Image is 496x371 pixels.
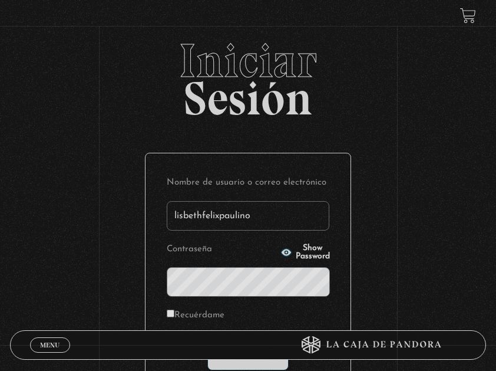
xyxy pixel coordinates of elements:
span: Cerrar [36,352,64,360]
label: Contraseña [167,241,277,258]
label: Recuérdame [167,307,224,324]
button: Show Password [280,244,330,261]
a: View your shopping cart [460,8,476,24]
input: Recuérdame [167,310,174,317]
h2: Sesión [10,37,486,113]
span: Menu [40,342,59,349]
span: Show Password [296,244,330,261]
span: Iniciar [10,37,486,84]
label: Nombre de usuario o correo electrónico [167,175,329,192]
